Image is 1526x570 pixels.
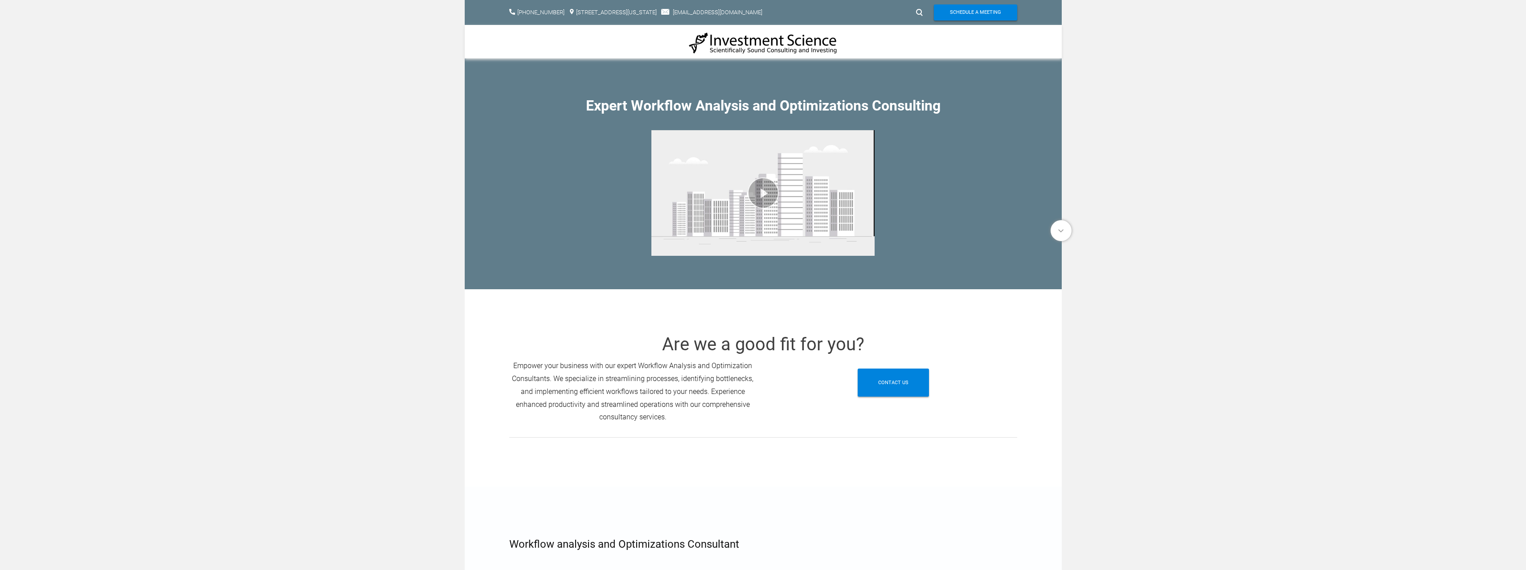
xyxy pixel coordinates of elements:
[673,9,762,16] a: [EMAIL_ADDRESS][DOMAIN_NAME]
[651,123,875,262] div: play video
[934,4,1017,21] a: Schedule A Meeting
[586,97,941,114] font: Expert Workflow Analysis and Optimizations Consulting
[878,369,908,397] span: Contact Us
[512,361,753,421] span: Empower your business with our expert Workflow Analysis and Optimization Consultants. We speciali...
[517,9,565,16] a: [PHONE_NUMBER]
[651,123,875,262] div: Video: stardomvideos_final_592_905.mp4
[858,369,929,397] a: Contact Us
[689,32,838,54] img: Investment Science | NYC Consulting Services
[950,4,1001,21] span: Schedule A Meeting
[509,538,739,550] font: Workflow analysis and Optimizations Consultant
[662,334,864,355] font: Are we a good fit for you?
[576,9,657,16] a: [STREET_ADDRESS][US_STATE]​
